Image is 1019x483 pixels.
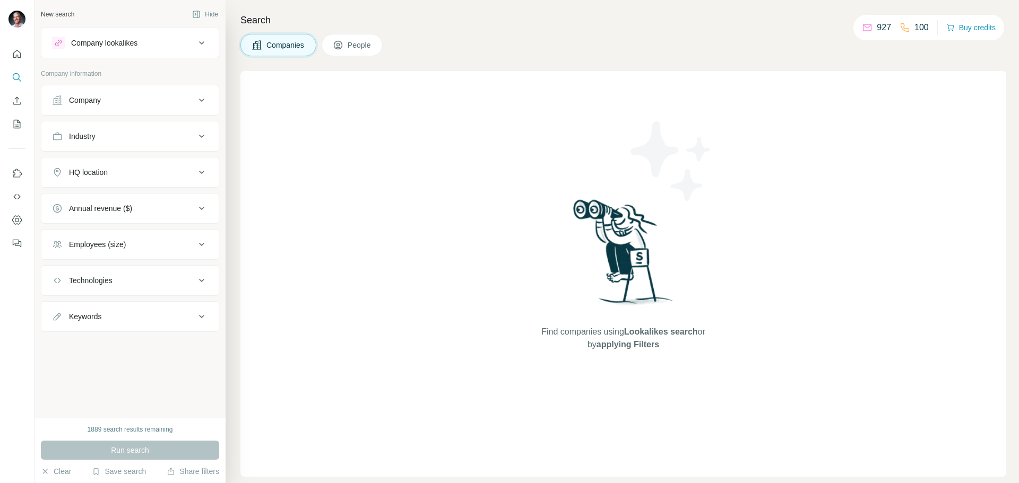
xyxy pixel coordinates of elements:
[41,466,71,477] button: Clear
[69,203,132,214] div: Annual revenue ($)
[41,268,219,293] button: Technologies
[914,21,929,34] p: 100
[69,311,101,322] div: Keywords
[8,115,25,134] button: My lists
[8,68,25,87] button: Search
[92,466,146,477] button: Save search
[8,45,25,64] button: Quick start
[8,210,25,230] button: Dashboard
[538,326,708,351] span: Find companies using or by
[348,40,372,50] span: People
[877,21,891,34] p: 927
[624,113,719,209] img: Surfe Illustration - Stars
[69,167,108,178] div: HQ location
[8,91,25,110] button: Enrich CSV
[597,340,659,349] span: applying Filters
[266,40,305,50] span: Companies
[41,160,219,185] button: HQ location
[69,131,96,142] div: Industry
[41,196,219,221] button: Annual revenue ($)
[41,87,219,113] button: Company
[69,239,126,250] div: Employees (size)
[8,164,25,183] button: Use Surfe on LinkedIn
[88,425,173,434] div: 1889 search results remaining
[568,197,679,315] img: Surfe Illustration - Woman searching with binoculars
[624,327,698,336] span: Lookalikes search
[71,38,137,48] div: Company lookalikes
[69,275,113,286] div: Technologies
[8,11,25,28] img: Avatar
[41,232,219,257] button: Employees (size)
[41,304,219,329] button: Keywords
[41,30,219,56] button: Company lookalikes
[8,187,25,206] button: Use Surfe API
[167,466,219,477] button: Share filters
[69,95,101,106] div: Company
[240,13,1006,28] h4: Search
[946,20,996,35] button: Buy credits
[185,6,226,22] button: Hide
[41,69,219,78] p: Company information
[41,124,219,149] button: Industry
[41,10,74,19] div: New search
[8,234,25,253] button: Feedback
